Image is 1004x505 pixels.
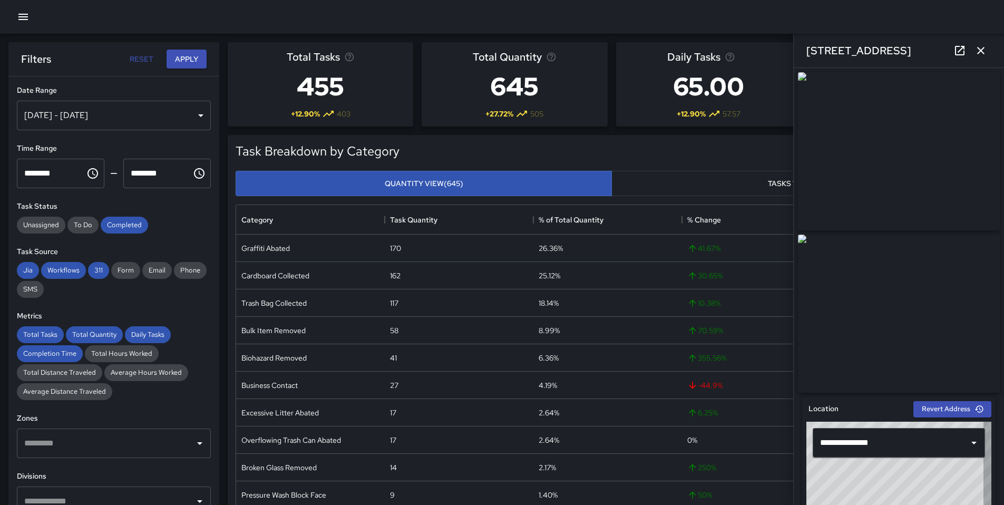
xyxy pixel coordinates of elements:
[287,65,355,108] h3: 455
[539,380,557,391] div: 4.19%
[125,330,171,339] span: Daily Tasks
[66,326,123,343] div: Total Quantity
[241,435,341,445] div: Overflowing Trash Can Abated
[473,65,557,108] h3: 645
[687,205,721,235] div: % Change
[17,85,211,96] h6: Date Range
[539,243,563,254] div: 26.36%
[167,50,207,69] button: Apply
[687,270,723,281] span: 30.65 %
[390,205,437,235] div: Task Quantity
[236,205,385,235] div: Category
[17,310,211,322] h6: Metrics
[192,436,207,451] button: Open
[241,325,306,336] div: Bulk Item Removed
[677,109,706,119] span: + 12.90 %
[111,262,140,279] div: Form
[539,435,559,445] div: 2.64%
[687,380,723,391] span: -44.9 %
[17,262,39,279] div: Jia
[241,243,290,254] div: Graffiti Abated
[241,462,317,473] div: Broken Glass Removed
[17,217,65,234] div: Unassigned
[17,266,39,275] span: Jia
[291,109,320,119] span: + 12.90 %
[241,380,298,391] div: Business Contact
[539,353,559,363] div: 6.36%
[390,243,401,254] div: 170
[88,266,109,275] span: 311
[67,217,99,234] div: To Do
[17,285,44,294] span: SMS
[337,109,350,119] span: 403
[723,109,740,119] span: 57.57
[539,490,558,500] div: 1.40%
[390,435,396,445] div: 17
[667,48,720,65] span: Daily Tasks
[539,325,560,336] div: 8.99%
[485,109,513,119] span: + 27.72 %
[17,349,83,358] span: Completion Time
[611,171,988,197] button: Tasks View(455)
[687,353,726,363] span: 355.56 %
[88,262,109,279] div: 311
[17,413,211,424] h6: Zones
[82,163,103,184] button: Choose time, selected time is 12:00 AM
[241,490,326,500] div: Pressure Wash Block Face
[287,48,340,65] span: Total Tasks
[241,407,319,418] div: Excessive Litter Abated
[687,243,720,254] span: 41.67 %
[241,205,273,235] div: Category
[241,353,307,363] div: Biohazard Removed
[539,205,603,235] div: % of Total Quantity
[241,298,307,308] div: Trash Bag Collected
[539,270,560,281] div: 25.12%
[725,52,735,62] svg: Average number of tasks per day in the selected period, compared to the previous period.
[390,270,401,281] div: 162
[21,51,51,67] h6: Filters
[17,220,65,229] span: Unassigned
[17,368,102,377] span: Total Distance Traveled
[667,65,750,108] h3: 65.00
[533,205,682,235] div: % of Total Quantity
[41,262,86,279] div: Workflows
[101,220,148,229] span: Completed
[687,298,720,308] span: 10.38 %
[85,345,159,362] div: Total Hours Worked
[241,270,309,281] div: Cardboard Collected
[125,326,171,343] div: Daily Tasks
[17,345,83,362] div: Completion Time
[17,201,211,212] h6: Task Status
[390,380,398,391] div: 27
[236,171,612,197] button: Quantity View(645)
[124,50,158,69] button: Reset
[41,266,86,275] span: Workflows
[390,407,396,418] div: 17
[104,364,188,381] div: Average Hours Worked
[104,368,188,377] span: Average Hours Worked
[390,298,398,308] div: 117
[17,383,112,400] div: Average Distance Traveled
[67,220,99,229] span: To Do
[385,205,533,235] div: Task Quantity
[390,462,397,473] div: 14
[17,281,44,298] div: SMS
[17,471,211,482] h6: Divisions
[530,109,543,119] span: 505
[687,462,716,473] span: 250 %
[17,387,112,396] span: Average Distance Traveled
[174,262,207,279] div: Phone
[687,407,718,418] span: 6.25 %
[66,330,123,339] span: Total Quantity
[174,266,207,275] span: Phone
[17,364,102,381] div: Total Distance Traveled
[390,325,398,336] div: 58
[17,101,211,130] div: [DATE] - [DATE]
[473,48,542,65] span: Total Quantity
[539,462,556,473] div: 2.17%
[236,143,399,160] h5: Task Breakdown by Category
[539,407,559,418] div: 2.64%
[111,266,140,275] span: Form
[687,435,697,445] span: 0 %
[682,205,831,235] div: % Change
